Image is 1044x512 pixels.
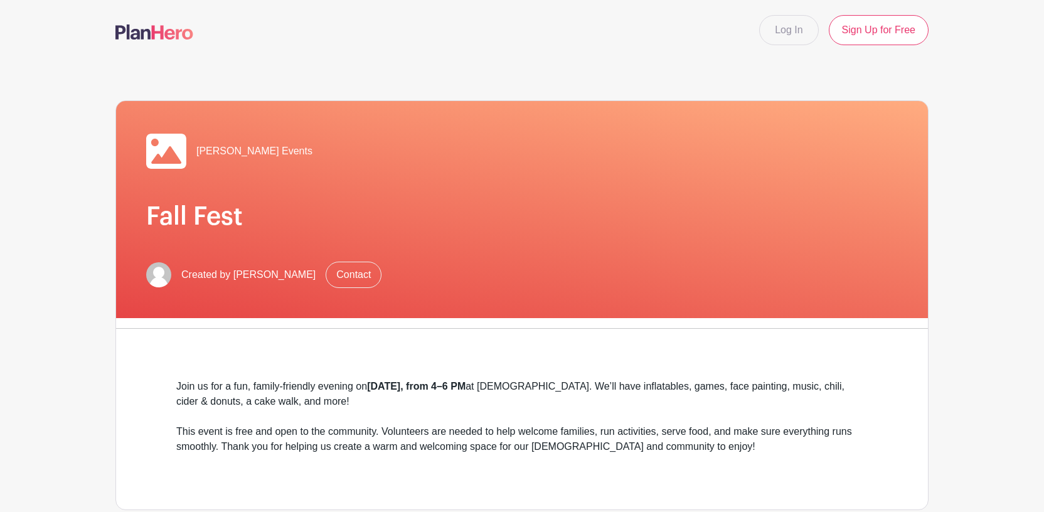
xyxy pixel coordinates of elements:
[176,379,868,424] div: Join us for a fun, family-friendly evening on at [DEMOGRAPHIC_DATA]. We’ll have inflatables, game...
[146,262,171,287] img: default-ce2991bfa6775e67f084385cd625a349d9dcbb7a52a09fb2fda1e96e2d18dcdb.png
[367,381,466,392] strong: [DATE], from 4–6 PM
[181,267,316,282] span: Created by [PERSON_NAME]
[326,262,381,288] a: Contact
[146,201,898,232] h1: Fall Fest
[829,15,929,45] a: Sign Up for Free
[176,424,868,469] div: This event is free and open to the community. Volunteers are needed to help welcome families, run...
[759,15,818,45] a: Log In
[115,24,193,40] img: logo-507f7623f17ff9eddc593b1ce0a138ce2505c220e1c5a4e2b4648c50719b7d32.svg
[196,144,312,159] span: [PERSON_NAME] Events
